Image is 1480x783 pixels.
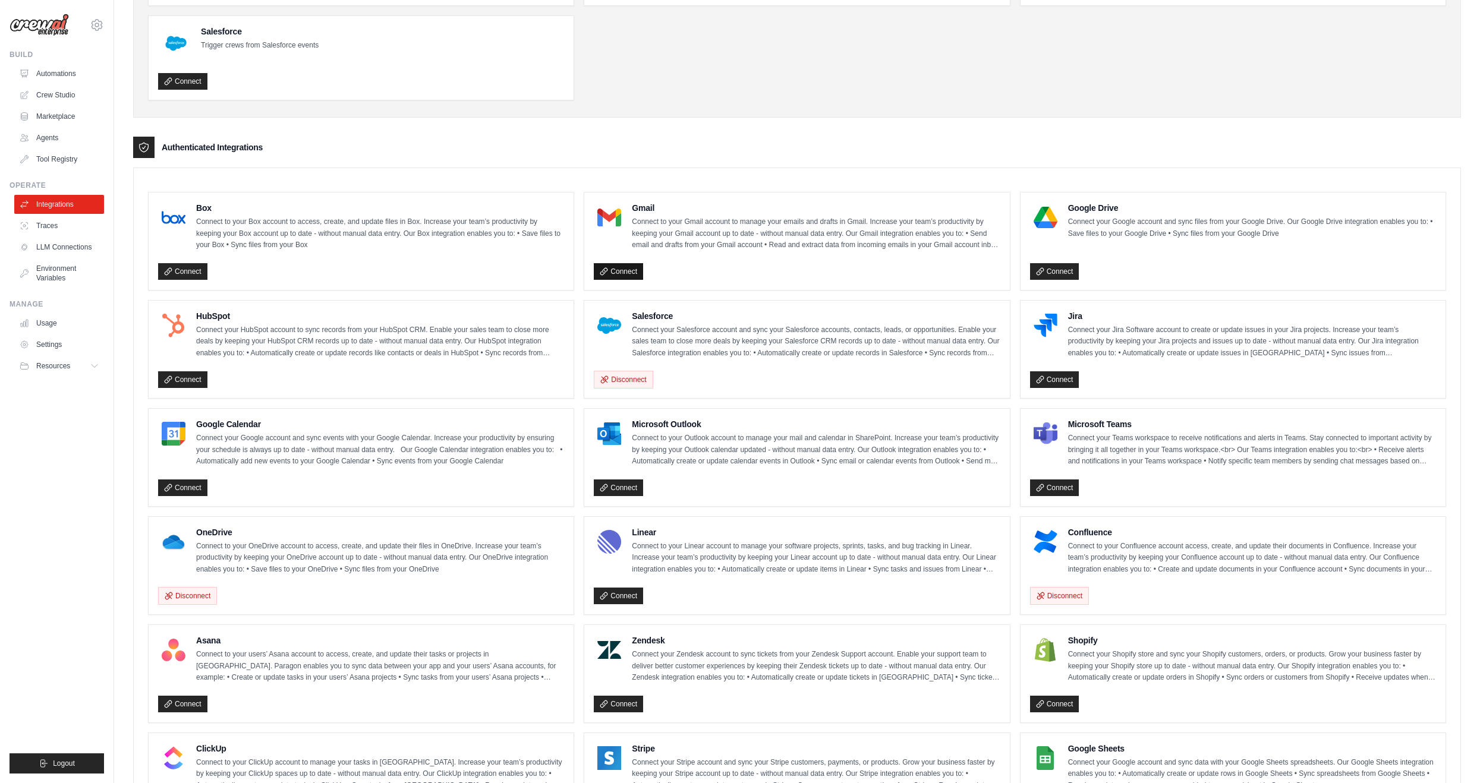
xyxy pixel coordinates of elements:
[632,216,1000,251] p: Connect to your Gmail account to manage your emails and drafts in Gmail. Increase your team’s pro...
[14,238,104,257] a: LLM Connections
[10,50,104,59] div: Build
[10,14,69,36] img: Logo
[14,314,104,333] a: Usage
[162,422,185,446] img: Google Calendar Logo
[1068,324,1436,359] p: Connect your Jira Software account to create or update issues in your Jira projects. Increase you...
[1030,263,1079,280] a: Connect
[1030,479,1079,496] a: Connect
[594,479,643,496] a: Connect
[1034,746,1057,770] img: Google Sheets Logo
[632,541,1000,576] p: Connect to your Linear account to manage your software projects, sprints, tasks, and bug tracking...
[1030,696,1079,712] a: Connect
[14,86,104,105] a: Crew Studio
[162,746,185,770] img: ClickUp Logo
[597,746,621,770] img: Stripe Logo
[14,259,104,288] a: Environment Variables
[196,432,564,468] p: Connect your Google account and sync events with your Google Calendar. Increase your productivity...
[597,530,621,554] img: Linear Logo
[14,107,104,126] a: Marketplace
[201,26,319,37] h4: Salesforce
[632,634,1000,646] h4: Zendesk
[1068,202,1436,214] h4: Google Drive
[158,371,207,388] a: Connect
[1068,216,1436,239] p: Connect your Google account and sync files from your Google Drive. Our Google Drive integration e...
[1034,638,1057,662] img: Shopify Logo
[597,422,621,446] img: Microsoft Outlook Logo
[594,263,643,280] a: Connect
[1068,432,1436,468] p: Connect your Teams workspace to receive notifications and alerts in Teams. Stay connected to impo...
[1068,310,1436,322] h4: Jira
[1034,422,1057,446] img: Microsoft Teams Logo
[162,530,185,554] img: OneDrive Logo
[158,263,207,280] a: Connect
[1030,371,1079,388] a: Connect
[632,743,1000,754] h4: Stripe
[162,141,263,153] h3: Authenticated Integrations
[158,587,217,605] button: Disconnect
[632,432,1000,468] p: Connect to your Outlook account to manage your mail and calendar in SharePoint. Increase your tea...
[14,128,104,147] a: Agents
[162,638,185,662] img: Asana Logo
[1068,541,1436,576] p: Connect to your Confluence account access, create, and update their documents in Confluence. Incr...
[1034,314,1057,337] img: Jira Logo
[158,479,207,496] a: Connect
[632,418,1000,430] h4: Microsoft Outlook
[196,541,564,576] p: Connect to your OneDrive account to access, create, and update their files in OneDrive. Increase ...
[632,649,1000,684] p: Connect your Zendesk account to sync tickets from your Zendesk Support account. Enable your suppo...
[632,324,1000,359] p: Connect your Salesforce account and sync your Salesforce accounts, contacts, leads, or opportunit...
[632,526,1000,538] h4: Linear
[10,299,104,309] div: Manage
[196,649,564,684] p: Connect to your users’ Asana account to access, create, and update their tasks or projects in [GE...
[594,371,653,389] button: Disconnect
[1068,634,1436,646] h4: Shopify
[36,361,70,371] span: Resources
[162,29,190,58] img: Salesforce Logo
[158,73,207,90] a: Connect
[10,753,104,773] button: Logout
[53,759,75,768] span: Logout
[10,181,104,190] div: Operate
[1068,526,1436,538] h4: Confluence
[196,526,564,538] h4: OneDrive
[196,418,564,430] h4: Google Calendar
[594,696,643,712] a: Connect
[597,314,621,337] img: Salesforce Logo
[597,638,621,662] img: Zendesk Logo
[14,216,104,235] a: Traces
[632,202,1000,214] h4: Gmail
[1068,649,1436,684] p: Connect your Shopify store and sync your Shopify customers, orders, or products. Grow your busine...
[196,743,564,754] h4: ClickUp
[632,310,1000,322] h4: Salesforce
[1068,743,1436,754] h4: Google Sheets
[1034,206,1057,229] img: Google Drive Logo
[14,150,104,169] a: Tool Registry
[162,314,185,337] img: HubSpot Logo
[14,356,104,375] button: Resources
[1034,530,1057,554] img: Confluence Logo
[14,335,104,354] a: Settings
[196,202,564,214] h4: Box
[594,588,643,604] a: Connect
[201,40,319,52] p: Trigger crews from Salesforce events
[1068,418,1436,430] h4: Microsoft Teams
[196,324,564,359] p: Connect your HubSpot account to sync records from your HubSpot CRM. Enable your sales team to clo...
[14,195,104,214] a: Integrations
[162,206,185,229] img: Box Logo
[1030,587,1089,605] button: Disconnect
[597,206,621,229] img: Gmail Logo
[196,216,564,251] p: Connect to your Box account to access, create, and update files in Box. Increase your team’s prod...
[14,64,104,83] a: Automations
[196,310,564,322] h4: HubSpot
[158,696,207,712] a: Connect
[196,634,564,646] h4: Asana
